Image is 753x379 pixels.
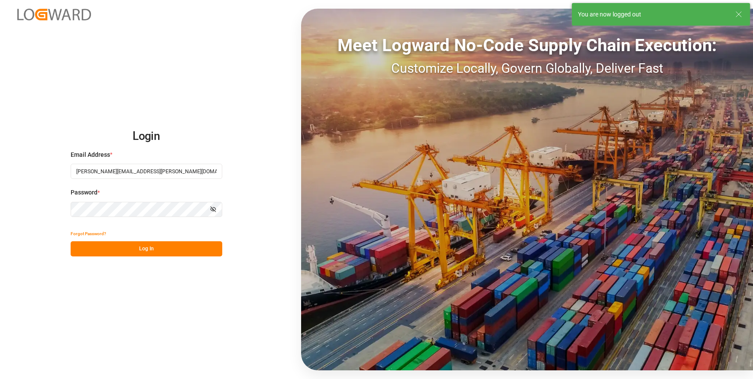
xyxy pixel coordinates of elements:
h2: Login [71,123,222,150]
span: Email Address [71,150,110,159]
img: Logward_new_orange.png [17,9,91,20]
div: Meet Logward No-Code Supply Chain Execution: [301,32,753,58]
span: Password [71,188,97,197]
input: Enter your email [71,164,222,179]
button: Log In [71,241,222,256]
div: You are now logged out [578,10,727,19]
div: Customize Locally, Govern Globally, Deliver Fast [301,58,753,78]
button: Forgot Password? [71,226,106,241]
